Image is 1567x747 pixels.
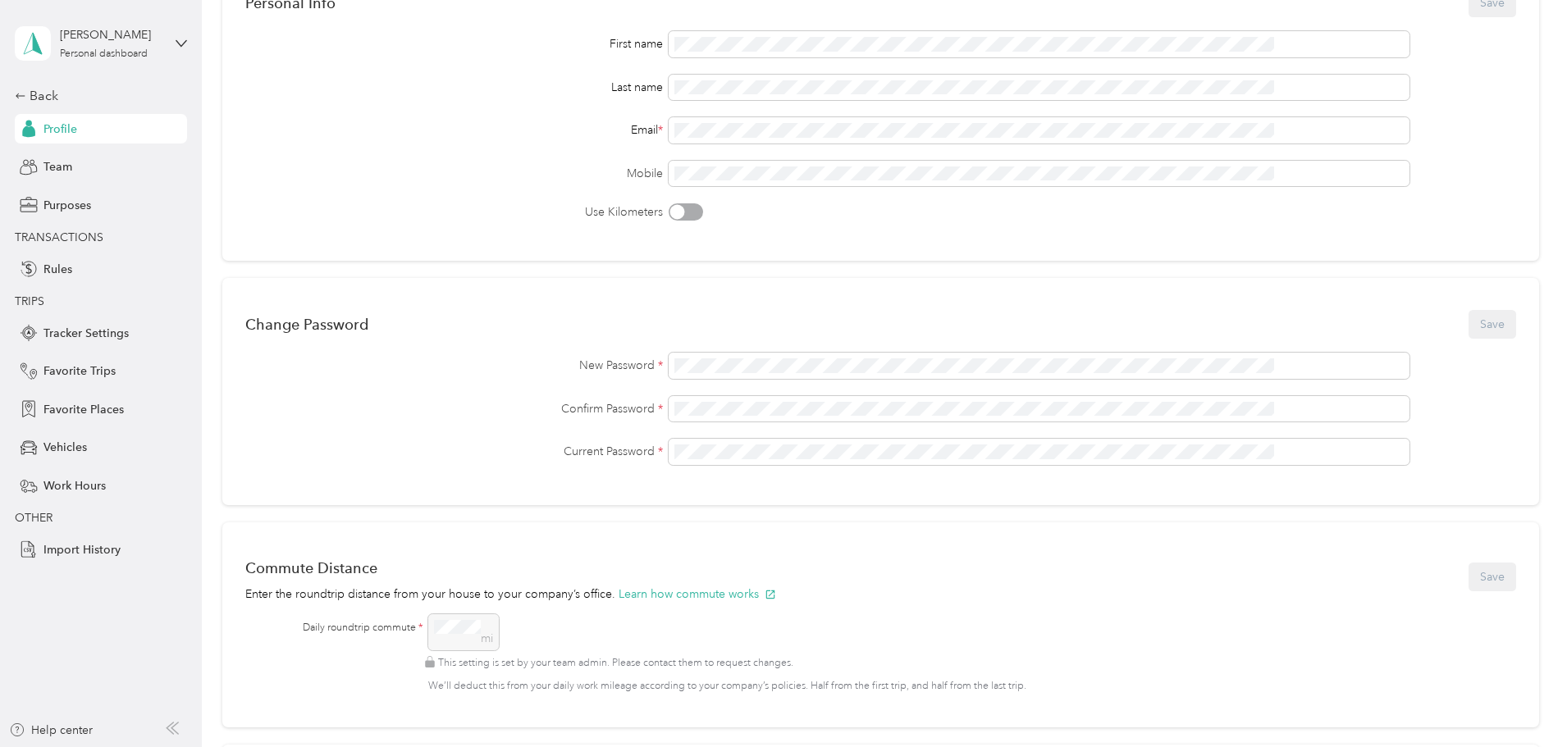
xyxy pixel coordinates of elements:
[428,679,1487,694] p: We’ll deduct this from your daily work mileage according to your company’s policies. Half from th...
[43,477,106,494] span: Work Hours
[43,197,91,214] span: Purposes
[60,49,148,59] div: Personal dashboard
[245,121,663,139] div: Email
[9,722,93,739] button: Help center
[43,325,129,342] span: Tracker Settings
[245,79,663,96] div: Last name
[15,230,103,244] span: TRANSACTIONS
[43,401,124,418] span: Favorite Places
[245,443,663,460] label: Current Password
[245,165,663,182] label: Mobile
[303,621,423,635] label: Daily roundtrip commute
[245,585,776,603] p: Enter the roundtrip distance from your house to your company’s office.
[15,86,179,106] div: Back
[424,656,1487,671] p: This setting is set by your team admin. Please contact them to request changes.
[43,158,72,175] span: Team
[245,559,776,576] div: Commute Distance
[245,316,368,333] div: Change Password
[619,585,776,603] button: Learn how commute works
[245,35,663,52] div: First name
[43,261,72,278] span: Rules
[15,511,53,525] span: OTHER
[245,357,663,374] label: New Password
[245,203,663,221] label: Use Kilometers
[1475,655,1567,747] iframe: Everlance-gr Chat Button Frame
[43,121,77,138] span: Profile
[43,362,116,380] span: Favorite Trips
[245,400,663,417] label: Confirm Password
[43,439,87,456] span: Vehicles
[43,541,121,558] span: Import History
[15,294,44,308] span: TRIPS
[60,26,162,43] div: [PERSON_NAME]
